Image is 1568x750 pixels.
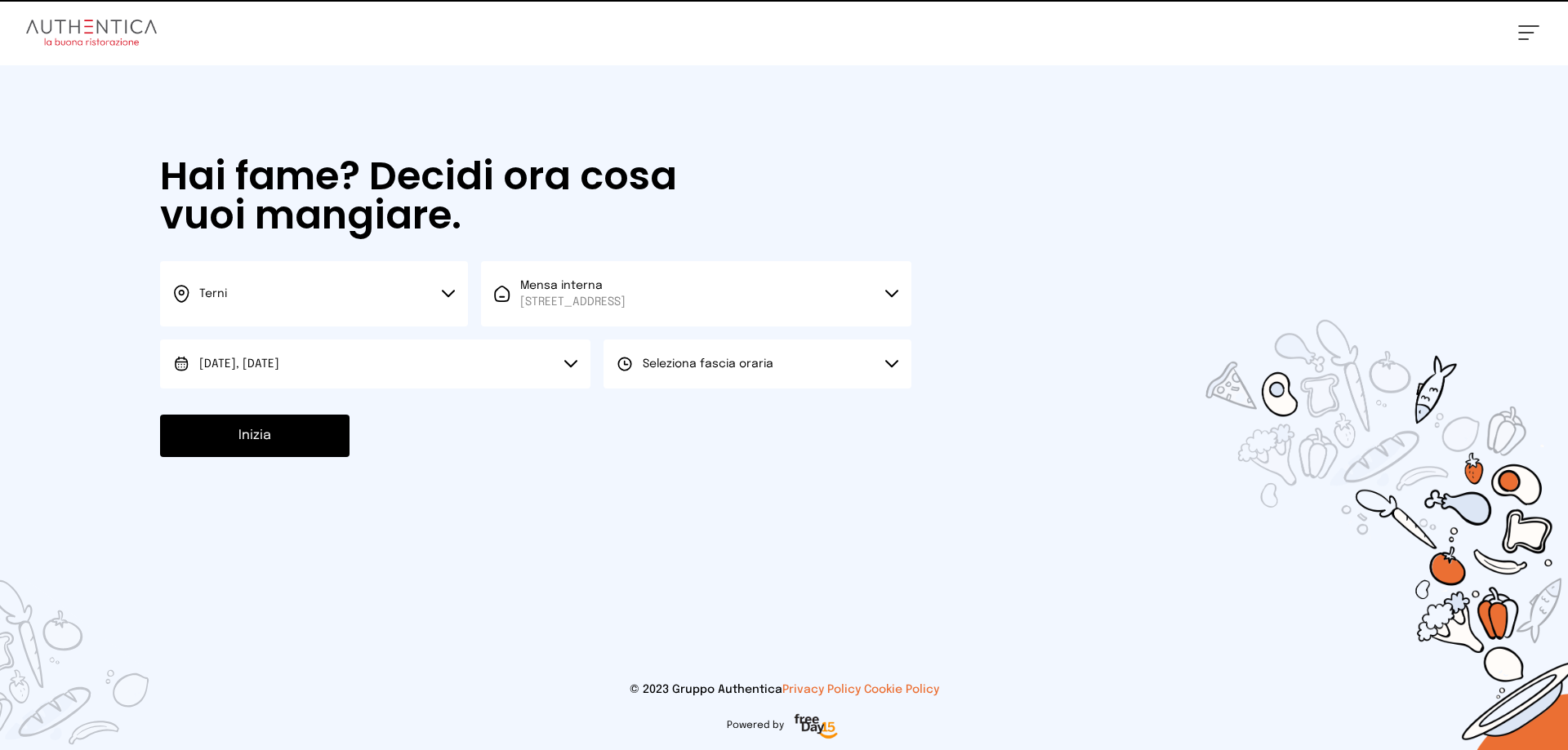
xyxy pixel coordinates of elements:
[727,719,784,732] span: Powered by
[26,681,1542,698] p: © 2023 Gruppo Authentica
[160,261,468,326] button: Terni
[481,261,911,326] button: Mensa interna[STREET_ADDRESS]
[643,358,773,370] span: Seleziona fascia oraria
[160,339,590,388] button: [DATE], [DATE]
[520,277,626,310] span: Mensa interna
[604,339,911,388] button: Seleziona fascia oraria
[864,684,939,695] a: Cookie Policy
[199,288,227,300] span: Terni
[26,20,157,46] img: logo.8f33a47.png
[160,415,350,457] button: Inizia
[791,711,842,743] img: logo-freeday.3e08031.png
[782,684,861,695] a: Privacy Policy
[1111,226,1568,750] img: sticker-selezione-mensa.70a28f7.png
[520,294,626,310] span: [STREET_ADDRESS]
[199,358,279,370] span: [DATE], [DATE]
[160,157,724,235] h1: Hai fame? Decidi ora cosa vuoi mangiare.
